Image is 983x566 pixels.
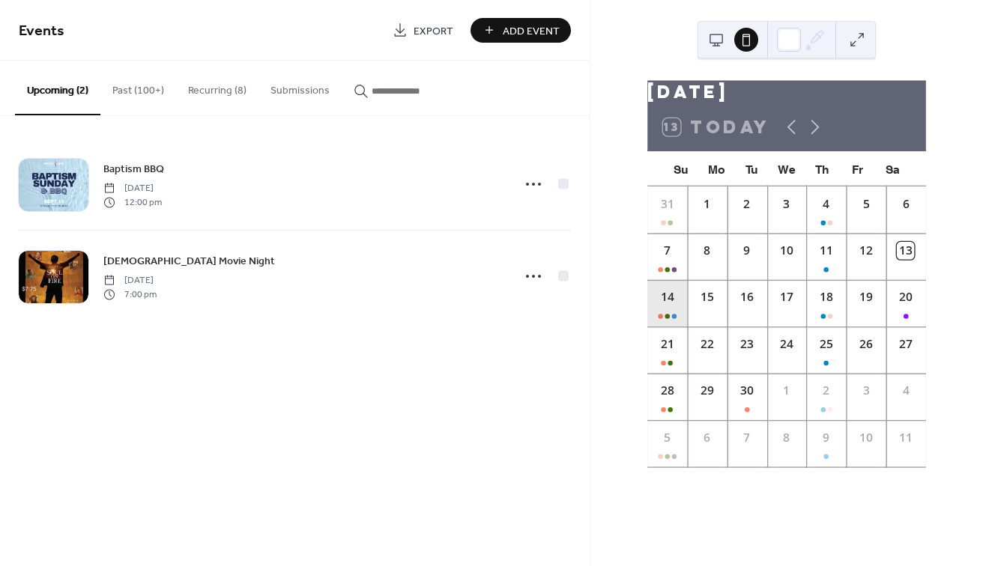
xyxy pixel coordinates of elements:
div: 31 [659,195,676,213]
div: 29 [698,382,716,399]
div: 17 [778,289,795,306]
div: 1 [778,382,795,399]
span: 7:00 pm [103,287,157,301]
div: 21 [659,335,676,353]
div: 19 [858,289,875,306]
div: 3 [858,382,875,399]
div: 1 [698,195,716,213]
div: Tu [734,151,769,186]
span: Baptism BBQ [103,162,164,177]
div: Th [805,151,840,186]
span: 12:00 pm [103,195,162,209]
div: 11 [898,429,915,446]
div: 5 [659,429,676,446]
div: 2 [738,195,755,213]
div: 26 [858,335,875,353]
div: Su [663,151,698,186]
div: 27 [898,335,915,353]
div: 23 [738,335,755,353]
div: 25 [817,335,835,353]
button: Submissions [258,61,342,114]
div: 13 [898,242,915,259]
div: 8 [698,242,716,259]
span: Export [414,23,453,39]
span: [DATE] [103,274,157,287]
div: 28 [659,382,676,399]
div: Fr [840,151,875,186]
div: [DATE] [647,80,926,103]
span: [DEMOGRAPHIC_DATA] Movie Night [103,254,275,270]
div: 9 [817,429,835,446]
div: 6 [698,429,716,446]
div: 15 [698,289,716,306]
div: 6 [898,195,915,213]
div: 7 [659,242,676,259]
div: We [769,151,804,186]
a: Export [381,18,465,43]
span: Add Event [503,23,560,39]
div: 10 [778,242,795,259]
div: Sa [875,151,910,186]
div: 10 [858,429,875,446]
a: [DEMOGRAPHIC_DATA] Movie Night [103,252,275,270]
div: 11 [817,242,835,259]
div: 4 [898,382,915,399]
a: Baptism BBQ [103,160,164,177]
button: Add Event [471,18,571,43]
button: Recurring (8) [176,61,258,114]
div: 3 [778,195,795,213]
div: 8 [778,429,795,446]
span: [DATE] [103,182,162,195]
div: 22 [698,335,716,353]
div: 16 [738,289,755,306]
div: 2 [817,382,835,399]
div: 12 [858,242,875,259]
div: 9 [738,242,755,259]
button: Upcoming (2) [15,61,100,115]
div: 30 [738,382,755,399]
div: 24 [778,335,795,353]
div: 20 [898,289,915,306]
div: Mo [698,151,734,186]
button: Past (100+) [100,61,176,114]
div: 7 [738,429,755,446]
span: Events [19,16,64,46]
div: 5 [858,195,875,213]
div: 4 [817,195,835,213]
div: 18 [817,289,835,306]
